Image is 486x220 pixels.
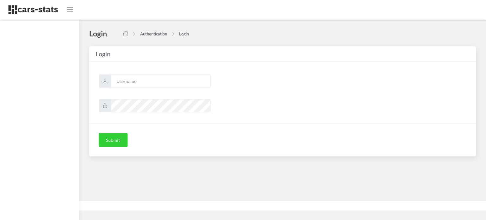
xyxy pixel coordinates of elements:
input: Username [111,74,211,88]
h4: Login [89,29,107,38]
a: Login [179,31,189,36]
a: Authentication [140,31,167,36]
img: navbar brand [8,5,59,15]
span: Login [96,50,110,58]
button: Submit [99,133,128,147]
